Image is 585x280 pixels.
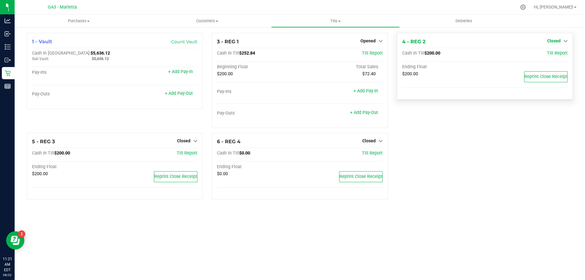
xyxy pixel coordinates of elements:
p: 08/22 [3,273,12,277]
span: Opened [360,38,376,43]
div: Ending Float [32,164,115,170]
a: Deliveries [400,15,528,27]
a: Count Vault [171,39,197,44]
div: Ending Float [217,164,300,170]
span: $0.00 [217,171,228,176]
span: 1 - Vault [32,39,52,44]
span: $5,636.12 [90,51,110,56]
span: 3 - REG 1 [217,39,239,44]
span: Cash In Till [217,151,239,156]
span: $200.00 [54,151,70,156]
span: $0.00 [239,151,250,156]
span: Closed [362,138,376,143]
span: Deliveries [447,18,480,24]
div: Pay-Ins [32,70,115,75]
inline-svg: Outbound [5,57,11,63]
inline-svg: Inventory [5,44,11,50]
span: Hi, [PERSON_NAME]! [534,5,573,9]
inline-svg: Inbound [5,31,11,37]
span: 4 - REG 2 [402,39,425,44]
a: Tills [271,15,399,27]
button: Reprint Close Receipt [154,171,197,182]
a: Till Report [547,51,568,56]
div: Pay-Outs [217,111,300,116]
div: Pay-Outs [32,91,115,97]
span: Cash In Till [217,51,239,56]
inline-svg: Reports [5,83,11,89]
span: Reprint Close Receipt [154,174,197,179]
a: + Add Pay-In [168,69,193,74]
span: Customers [143,18,271,24]
div: Manage settings [519,4,527,10]
span: $200.00 [402,71,418,76]
inline-svg: Analytics [5,18,11,24]
span: Tills [271,18,399,24]
span: $252.84 [239,51,255,56]
span: Reprint Close Receipt [339,174,382,179]
span: $200.00 [32,171,48,176]
div: Total Sales [300,64,383,70]
span: Sub Vault: [32,57,49,61]
a: + Add Pay-Out [350,110,378,115]
span: Closed [177,138,190,143]
div: Ending Float [402,64,485,70]
button: Reprint Close Receipt [339,171,383,182]
span: $200.00 [424,51,440,56]
span: 6 - REG 4 [217,139,240,144]
span: Cash In Till [402,51,424,56]
span: Cash In Till [32,151,54,156]
div: Pay-Ins [217,89,300,94]
a: Purchases [15,15,143,27]
iframe: Resource center [6,231,24,250]
iframe: Resource center unread badge [18,230,25,238]
a: + Add Pay-In [353,88,378,94]
span: Purchases [15,18,143,24]
button: Reprint Close Receipt [524,71,568,82]
a: Customers [143,15,271,27]
span: Closed [547,38,561,43]
span: 5 - REG 3 [32,139,55,144]
inline-svg: Retail [5,70,11,76]
a: Till Report [177,151,197,156]
span: $72.40 [362,71,376,76]
p: 11:21 AM EDT [3,256,12,273]
span: $5,636.12 [92,56,109,61]
a: Till Report [362,51,383,56]
span: GA3 - Marietta [48,5,77,10]
a: + Add Pay-Out [165,91,193,96]
a: Till Report [362,151,383,156]
span: $200.00 [217,71,233,76]
span: Reprint Close Receipt [524,74,567,79]
div: Beginning Float [217,64,300,70]
span: Cash In [GEOGRAPHIC_DATA]: [32,51,90,56]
